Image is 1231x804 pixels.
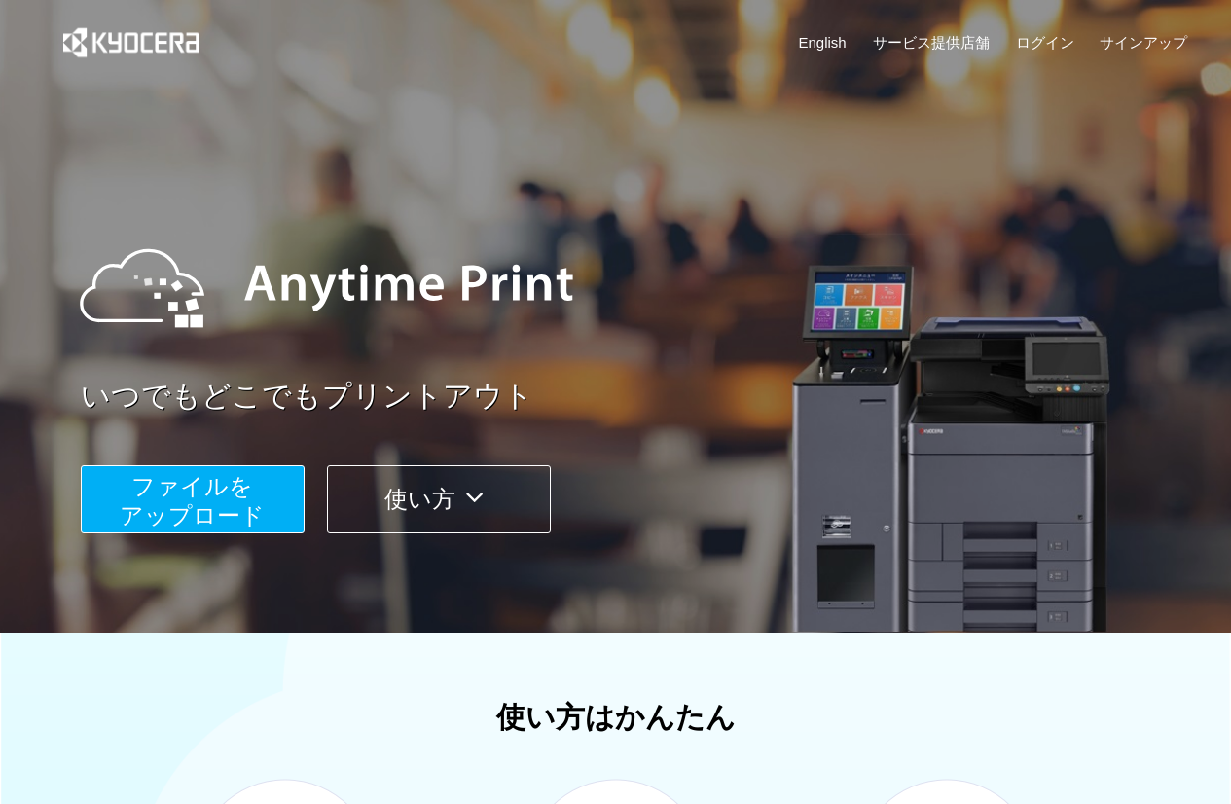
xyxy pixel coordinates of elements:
[1100,32,1187,53] a: サインアップ
[327,465,551,533] button: 使い方
[120,473,265,529] span: ファイルを ​​アップロード
[81,465,305,533] button: ファイルを​​アップロード
[81,376,1200,418] a: いつでもどこでもプリントアウト
[1016,32,1074,53] a: ログイン
[799,32,847,53] a: English
[873,32,990,53] a: サービス提供店舗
